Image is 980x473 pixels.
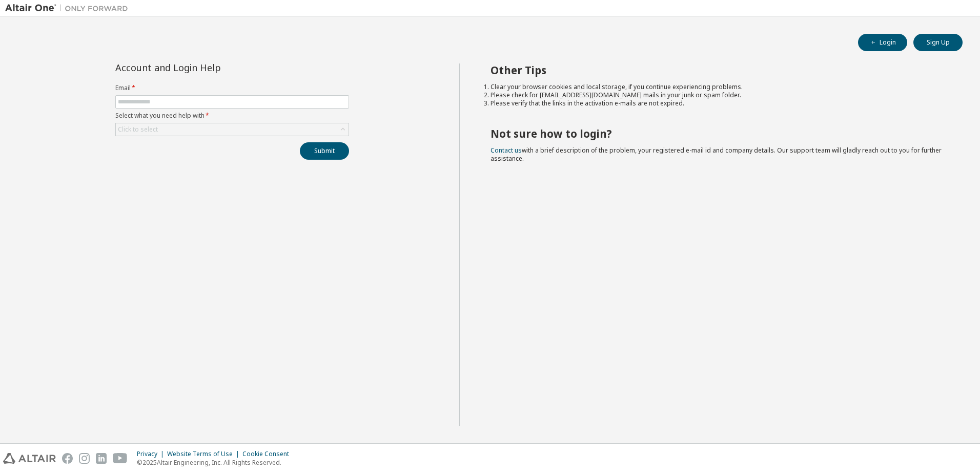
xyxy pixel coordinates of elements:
div: Account and Login Help [115,63,302,72]
img: linkedin.svg [96,453,107,464]
label: Select what you need help with [115,112,349,120]
div: Click to select [116,123,349,136]
p: © 2025 Altair Engineering, Inc. All Rights Reserved. [137,458,295,467]
div: Cookie Consent [242,450,295,458]
button: Sign Up [913,34,963,51]
button: Login [858,34,907,51]
button: Submit [300,142,349,160]
label: Email [115,84,349,92]
li: Please check for [EMAIL_ADDRESS][DOMAIN_NAME] mails in your junk or spam folder. [491,91,945,99]
img: instagram.svg [79,453,90,464]
img: youtube.svg [113,453,128,464]
div: Website Terms of Use [167,450,242,458]
a: Contact us [491,146,522,155]
h2: Not sure how to login? [491,127,945,140]
img: Altair One [5,3,133,13]
img: altair_logo.svg [3,453,56,464]
h2: Other Tips [491,63,945,77]
div: Click to select [118,125,158,134]
li: Please verify that the links in the activation e-mails are not expired. [491,99,945,107]
div: Privacy [137,450,167,458]
img: facebook.svg [62,453,73,464]
span: with a brief description of the problem, your registered e-mail id and company details. Our suppo... [491,146,942,163]
li: Clear your browser cookies and local storage, if you continue experiencing problems. [491,83,945,91]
